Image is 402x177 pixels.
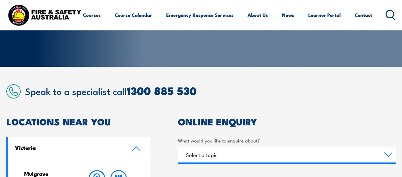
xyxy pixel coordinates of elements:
a: News [282,7,294,22]
a: Courses [83,7,101,22]
a: Learner Portal [308,7,341,22]
h2: ONLINE ENQUIRY [178,117,396,125]
h4: Mulgrave [24,170,74,177]
h2: LOCATIONS NEAR YOU [6,117,150,125]
h4: Victoria [15,144,122,151]
a: Contact [355,7,372,22]
h2: Speak to a specialist call [25,85,396,97]
a: Victoria [8,137,150,160]
a: 1300 885 530 [127,82,197,99]
a: Emergency Response Services [166,7,234,22]
a: About Us [248,7,268,22]
label: What would you like to enquire about? [178,137,396,144]
a: Course Calendar [115,7,152,22]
